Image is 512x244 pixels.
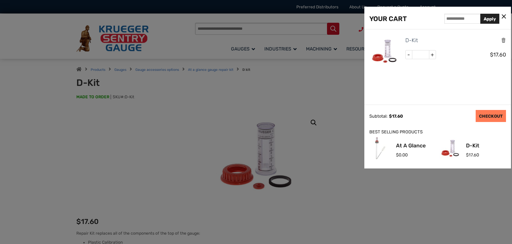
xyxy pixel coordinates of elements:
[389,114,403,119] span: 17.60
[396,152,408,157] span: 0.00
[369,13,407,24] div: YOUR CART
[466,152,479,157] span: 17.60
[389,114,392,119] span: $
[369,137,391,159] img: At A Glance
[466,152,469,157] span: $
[439,137,461,159] img: D-Kit
[490,51,506,58] span: 17.60
[476,110,506,122] a: CHECKOUT
[405,36,418,45] a: D-Kit
[396,152,399,157] span: $
[396,143,426,148] a: At A Glance
[490,51,493,58] span: $
[429,50,436,59] span: +
[369,114,387,119] div: Subtotal:
[369,129,506,136] div: BEST SELLING PRODUCTS
[501,37,506,43] a: Remove this item
[369,36,399,66] img: D-Kit
[480,14,499,24] button: Apply
[406,50,412,59] span: -
[466,143,479,148] a: D-Kit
